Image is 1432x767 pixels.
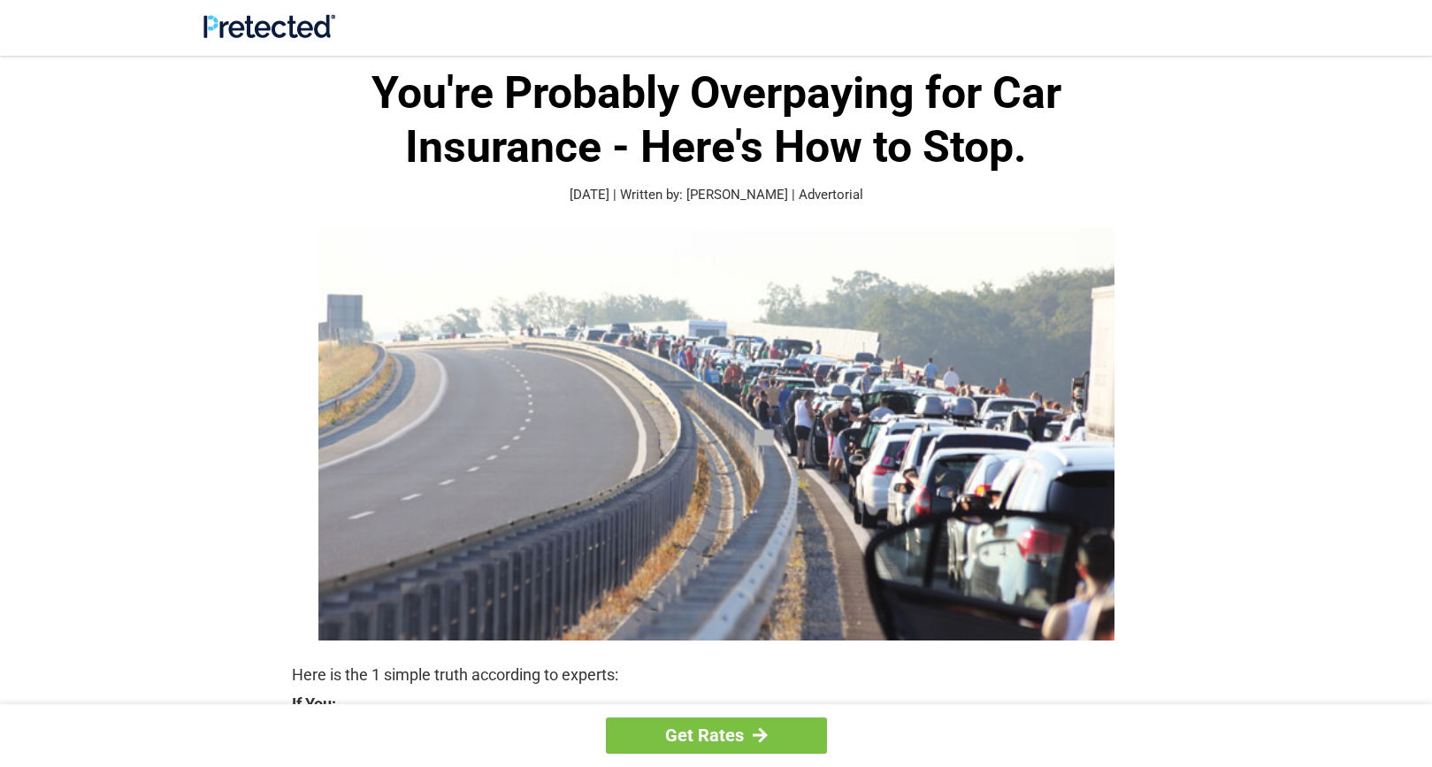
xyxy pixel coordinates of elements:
strong: If You: [292,696,1141,712]
a: Get Rates [606,717,827,754]
h1: You're Probably Overpaying for Car Insurance - Here's How to Stop. [292,66,1141,174]
p: [DATE] | Written by: [PERSON_NAME] | Advertorial [292,185,1141,205]
a: Site Logo [203,25,335,42]
img: Site Logo [203,14,335,38]
p: Here is the 1 simple truth according to experts: [292,663,1141,687]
